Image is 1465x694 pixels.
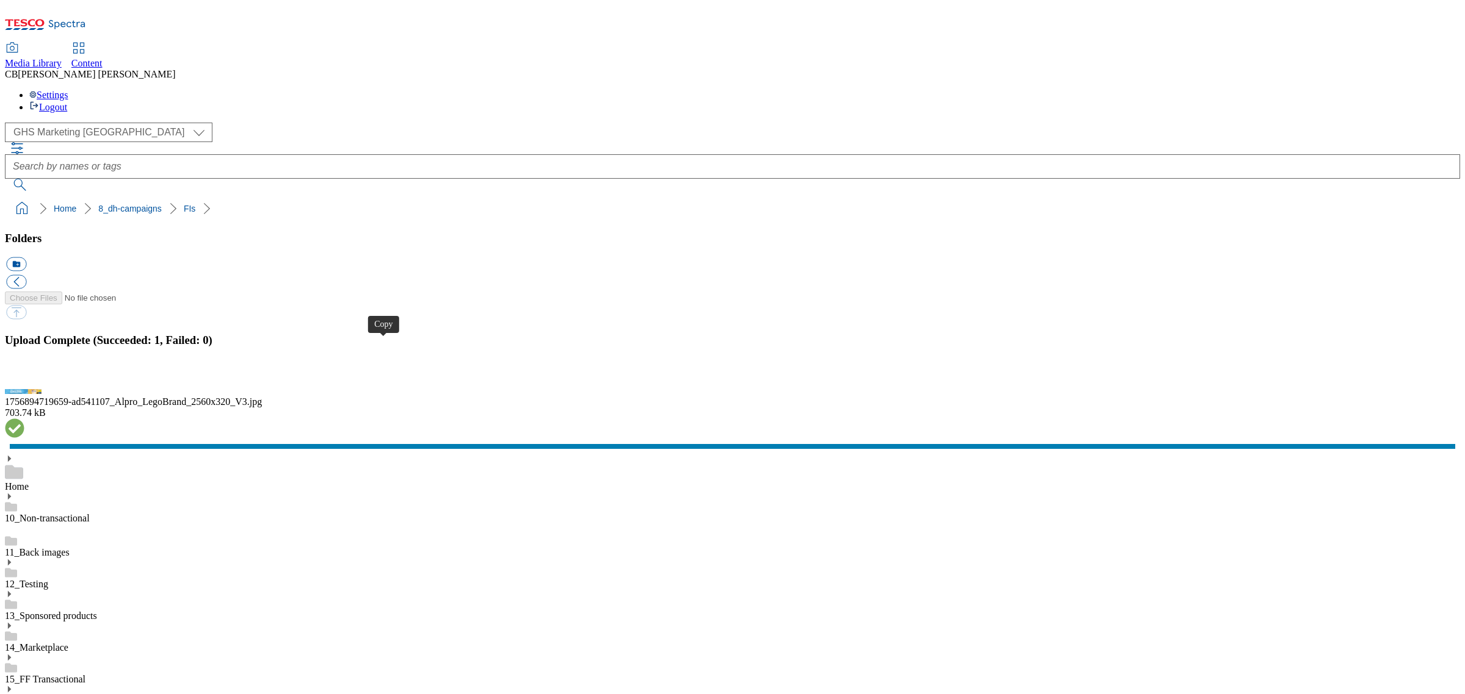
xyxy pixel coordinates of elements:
a: 13_Sponsored products [5,610,97,621]
a: Media Library [5,43,62,69]
a: Logout [29,102,67,112]
a: 15_FF Transactional [5,674,85,684]
h3: Folders [5,232,1460,245]
h3: Upload Complete (Succeeded: 1, Failed: 0) [5,334,1460,347]
a: Home [54,204,76,213]
a: 14_Marketplace [5,642,68,653]
div: 1756894719659-ad541107_Alpro_LegoBrand_2560x320_V3.jpg [5,396,1460,407]
a: 12_Testing [5,579,48,589]
a: 8_dh-campaigns [98,204,162,213]
a: 10_Non-transactional [5,513,90,523]
a: Home [5,481,29,492]
div: 703.74 kB [5,407,1460,418]
a: 11_Back images [5,547,70,557]
span: Media Library [5,58,62,68]
img: preview [5,389,42,394]
span: [PERSON_NAME] [PERSON_NAME] [18,69,175,79]
span: CB [5,69,18,79]
input: Search by names or tags [5,154,1460,179]
a: Settings [29,90,68,100]
a: FIs [184,204,195,213]
nav: breadcrumb [5,197,1460,220]
span: Content [71,58,103,68]
a: home [12,199,32,218]
a: Content [71,43,103,69]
